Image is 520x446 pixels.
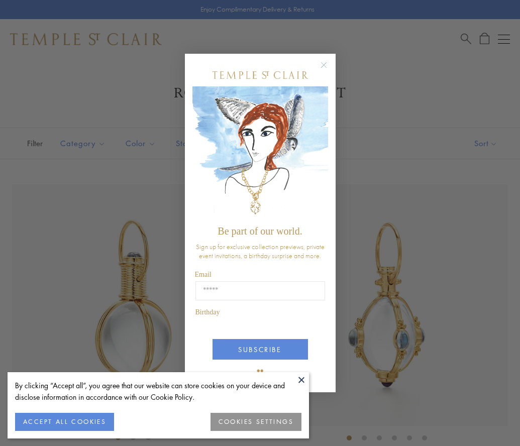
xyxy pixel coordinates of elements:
div: By clicking “Accept all”, you agree that our website can store cookies on your device and disclos... [15,380,301,403]
span: Be part of our world. [218,226,302,237]
span: Email [195,271,212,278]
input: Email [195,281,325,300]
img: c4a9eb12-d91a-4d4a-8ee0-386386f4f338.jpeg [192,86,328,220]
button: Close dialog [323,64,335,76]
button: COOKIES SETTINGS [211,413,301,431]
img: TSC [250,362,270,382]
button: SUBSCRIBE [213,339,308,360]
span: Sign up for exclusive collection previews, private event invitations, a birthday surprise and more. [196,242,325,260]
img: Temple St. Clair [213,71,308,79]
span: Birthday [195,308,220,316]
button: ACCEPT ALL COOKIES [15,413,114,431]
